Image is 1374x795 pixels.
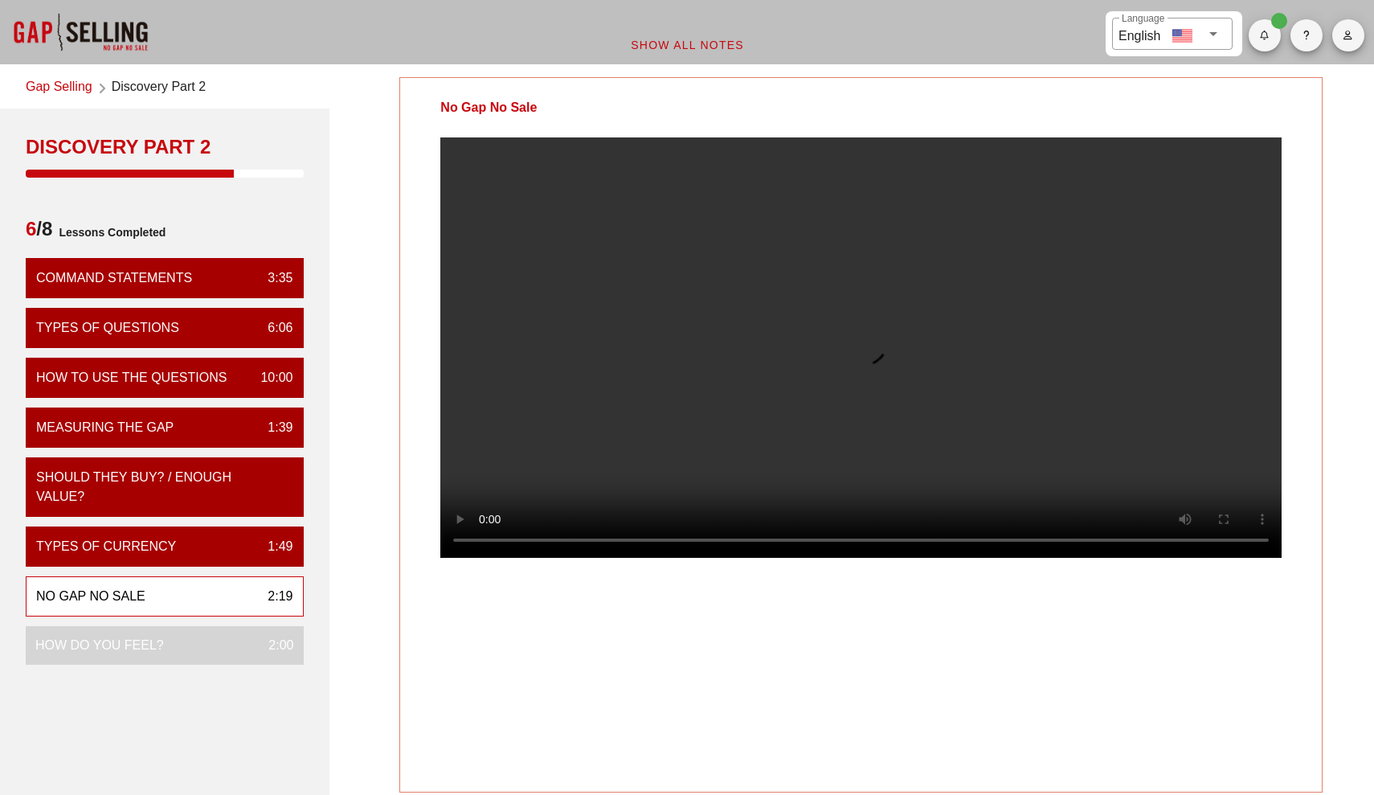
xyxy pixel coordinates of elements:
label: Language [1122,13,1164,25]
div: Types of Questions [36,318,179,338]
span: /8 [26,216,52,248]
div: 10:00 [247,368,292,387]
div: How to Use the Questions [36,368,227,387]
span: 6 [26,218,36,240]
div: Command Statements [36,268,192,288]
span: Discovery Part 2 [112,77,206,99]
div: No Gap No Sale [36,587,145,606]
div: Should They Buy? / enough value? [36,468,280,506]
div: English [1118,23,1160,46]
div: Discovery Part 2 [26,134,304,160]
span: Show All Notes [630,39,744,51]
span: Lessons Completed [52,216,166,248]
div: Measuring the Gap [36,418,174,437]
div: 1:39 [255,418,292,437]
div: 3:35 [255,268,292,288]
a: Gap Selling [26,77,92,99]
div: How Do You Feel? [35,636,164,655]
div: 2:00 [256,636,293,655]
div: Types of Currency [36,537,176,556]
div: 2:19 [255,587,292,606]
div: LanguageEnglish [1112,18,1233,50]
button: Show All Notes [617,31,757,59]
div: No Gap No Sale [400,78,577,137]
div: 1:49 [255,537,292,556]
span: Badge [1271,13,1287,29]
div: 6:06 [255,318,292,338]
